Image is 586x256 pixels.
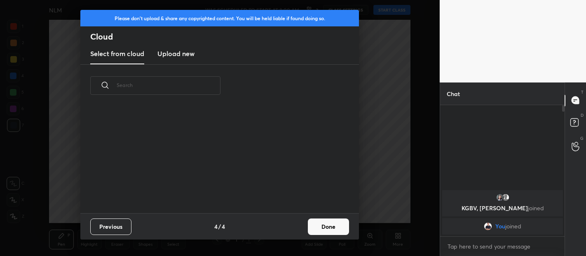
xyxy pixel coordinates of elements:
[580,135,584,141] p: G
[90,49,144,59] h3: Select from cloud
[90,31,359,42] h2: Cloud
[117,68,220,103] input: Search
[501,193,509,202] img: default.png
[80,10,359,26] div: Please don't upload & share any copyrighted content. You will be held liable if found doing so.
[308,218,349,235] button: Done
[440,188,565,236] div: grid
[484,222,492,230] img: b9b8c977c0ad43fea1605c3bc145410e.jpg
[90,218,131,235] button: Previous
[157,49,195,59] h3: Upload new
[495,193,504,202] img: 3
[218,222,221,231] h4: /
[214,222,218,231] h4: 4
[527,204,544,212] span: joined
[440,83,466,105] p: Chat
[505,223,521,230] span: joined
[222,222,225,231] h4: 4
[495,223,505,230] span: You
[581,112,584,118] p: D
[581,89,584,95] p: T
[447,205,558,211] p: KGBV, [PERSON_NAME]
